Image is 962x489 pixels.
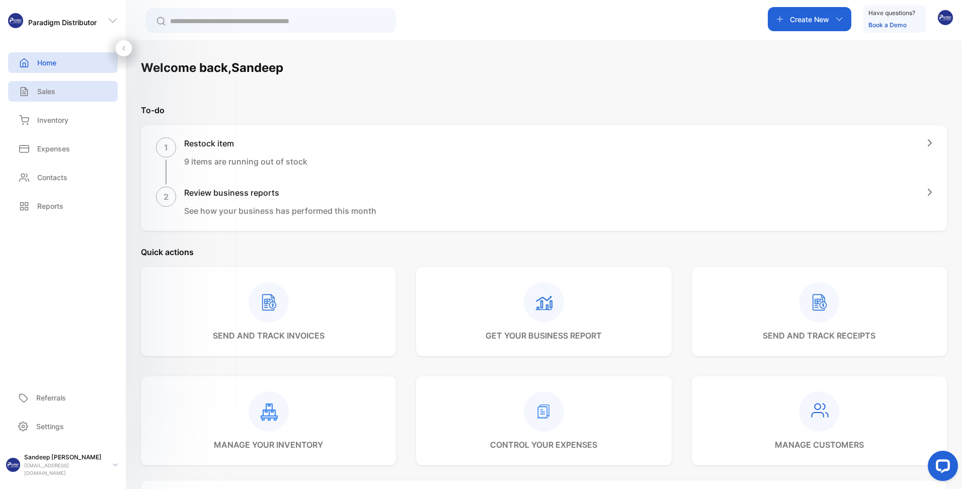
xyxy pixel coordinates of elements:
h1: Restock item [184,137,307,149]
p: 9 items are running out of stock [184,155,307,168]
p: [EMAIL_ADDRESS][DOMAIN_NAME] [24,462,105,477]
button: avatar [938,7,953,31]
p: Quick actions [141,246,947,258]
p: 1 [164,141,168,153]
p: Have questions? [868,8,915,18]
p: Inventory [37,115,68,125]
p: Settings [36,421,64,432]
p: Paradigm Distributor [28,17,97,28]
img: profile [6,458,20,472]
p: manage your inventory [214,439,323,451]
p: 2 [164,191,169,203]
iframe: LiveChat chat widget [920,447,962,489]
p: Reports [37,201,63,211]
p: Create New [790,14,829,25]
p: Referrals [36,392,66,403]
img: avatar [938,10,953,25]
p: control your expenses [490,439,597,451]
a: Book a Demo [868,21,907,29]
p: Contacts [37,172,67,183]
p: See how your business has performed this month [184,205,376,217]
p: send and track invoices [213,330,325,342]
p: Expenses [37,143,70,154]
h1: Welcome back, Sandeep [141,59,283,77]
p: Sandeep [PERSON_NAME] [24,453,105,462]
p: manage customers [775,439,864,451]
p: Sales [37,86,55,97]
button: Create New [768,7,851,31]
p: Home [37,57,56,68]
img: logo [8,13,23,28]
h1: Review business reports [184,187,376,199]
p: get your business report [486,330,602,342]
p: send and track receipts [763,330,875,342]
p: To-do [141,104,947,116]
